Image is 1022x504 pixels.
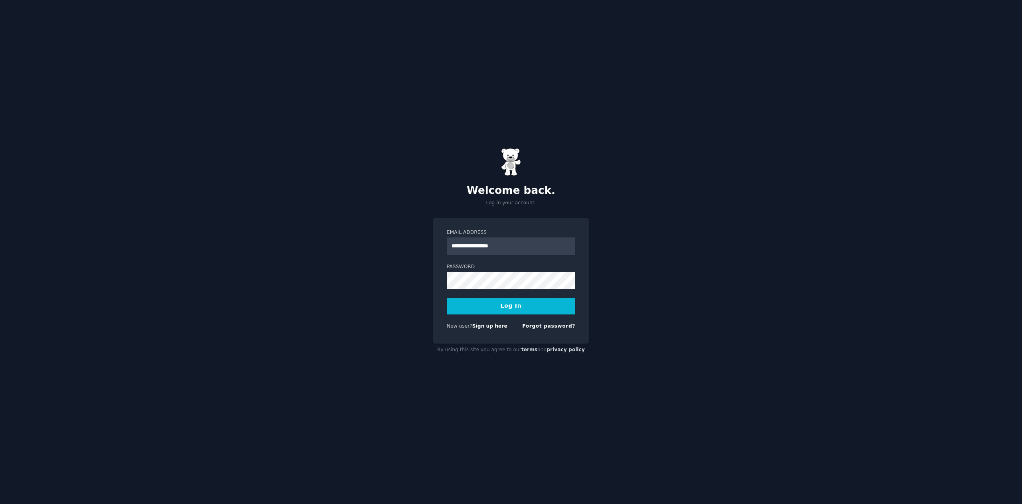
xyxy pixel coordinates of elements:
a: Forgot password? [522,323,575,329]
a: Sign up here [472,323,507,329]
a: terms [521,347,537,352]
label: Email Address [447,229,575,236]
a: privacy policy [547,347,585,352]
p: Log in your account. [433,200,589,207]
button: Log In [447,298,575,314]
span: New user? [447,323,472,329]
div: By using this site you agree to our and [433,344,589,356]
label: Password [447,263,575,271]
h2: Welcome back. [433,184,589,197]
img: Gummy Bear [501,148,521,176]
